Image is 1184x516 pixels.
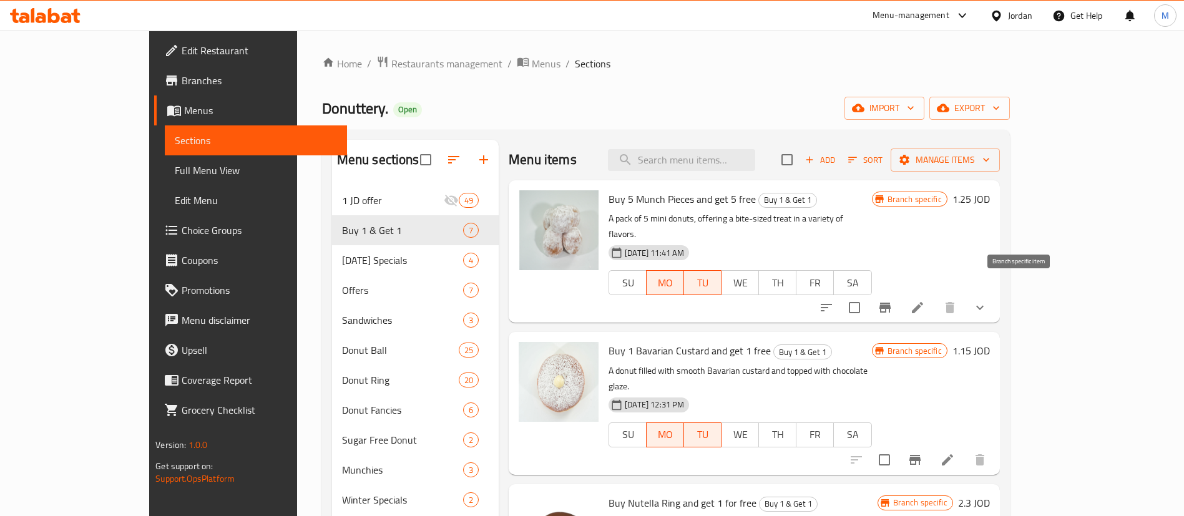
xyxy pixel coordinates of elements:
[760,497,817,511] span: Buy 1 & Get 1
[464,314,478,326] span: 3
[332,245,499,275] div: [DATE] Specials4
[342,402,463,417] div: Donut Fancies
[463,223,479,238] div: items
[839,274,866,292] span: SA
[509,150,577,169] h2: Menu items
[952,342,990,359] h6: 1.15 JOD
[332,215,499,245] div: Buy 1 & Get 17
[609,211,871,242] p: A pack of 5 mini donuts, offering a bite-sized treat in a variety of flavors.
[940,452,955,467] a: Edit menu item
[182,402,337,417] span: Grocery Checklist
[608,149,755,171] input: search
[182,253,337,268] span: Coupons
[833,422,871,447] button: SA
[342,283,463,298] span: Offers
[727,274,754,292] span: WE
[322,56,1010,72] nav: breadcrumb
[332,425,499,455] div: Sugar Free Donut2
[342,492,463,507] span: Winter Specials
[155,470,235,487] a: Support.OpsPlatform
[800,150,840,170] span: Add item
[620,247,689,259] span: [DATE] 11:41 AM
[444,193,459,208] svg: Inactive section
[758,422,796,447] button: TH
[367,56,371,71] li: /
[154,66,347,95] a: Branches
[464,225,478,236] span: 7
[965,445,995,475] button: delete
[459,195,478,207] span: 49
[188,437,208,453] span: 1.0.0
[182,73,337,88] span: Branches
[758,193,817,208] div: Buy 1 & Get 1
[165,125,347,155] a: Sections
[439,145,469,175] span: Sort sections
[342,193,444,208] span: 1 JD offer
[332,365,499,395] div: Donut Ring20
[935,293,965,323] button: delete
[332,305,499,335] div: Sandwiches3
[609,422,647,447] button: SU
[463,402,479,417] div: items
[342,253,463,268] div: Ramadan Specials
[165,185,347,215] a: Edit Menu
[342,253,463,268] span: [DATE] Specials
[342,313,463,328] span: Sandwiches
[337,150,419,169] h2: Menu sections
[900,445,930,475] button: Branch-specific-item
[721,270,759,295] button: WE
[848,153,883,167] span: Sort
[154,95,347,125] a: Menus
[614,426,642,444] span: SU
[845,150,886,170] button: Sort
[854,100,914,116] span: import
[332,395,499,425] div: Donut Fancies6
[833,270,871,295] button: SA
[182,283,337,298] span: Promotions
[891,148,1000,172] button: Manage items
[759,193,816,207] span: Buy 1 & Get 1
[332,455,499,485] div: Munchies3
[342,372,459,387] div: Donut Ring
[154,36,347,66] a: Edit Restaurant
[811,293,841,323] button: sort-choices
[182,223,337,238] span: Choice Groups
[342,343,459,358] span: Donut Ball
[871,447,898,473] span: Select to update
[154,335,347,365] a: Upsell
[910,300,925,315] a: Edit menu item
[464,434,478,446] span: 2
[459,343,479,358] div: items
[532,56,560,71] span: Menus
[182,43,337,58] span: Edit Restaurant
[609,494,756,512] span: Buy Nutella Ring and get 1 for free
[342,432,463,447] div: Sugar Free Donut
[175,193,337,208] span: Edit Menu
[764,426,791,444] span: TH
[939,100,1000,116] span: export
[958,494,990,512] h6: 2.3 JOD
[342,462,463,477] span: Munchies
[883,193,947,205] span: Branch specific
[464,464,478,476] span: 3
[519,190,599,270] img: Buy 5 Munch Pieces and get 5 free
[841,295,868,321] span: Select to update
[463,253,479,268] div: items
[721,422,759,447] button: WE
[154,365,347,395] a: Coverage Report
[759,497,818,512] div: Buy 1 & Get 1
[184,103,337,118] span: Menus
[764,274,791,292] span: TH
[727,426,754,444] span: WE
[182,343,337,358] span: Upsell
[459,193,479,208] div: items
[393,104,422,115] span: Open
[391,56,502,71] span: Restaurants management
[873,8,949,23] div: Menu-management
[517,56,560,72] a: Menus
[689,426,717,444] span: TU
